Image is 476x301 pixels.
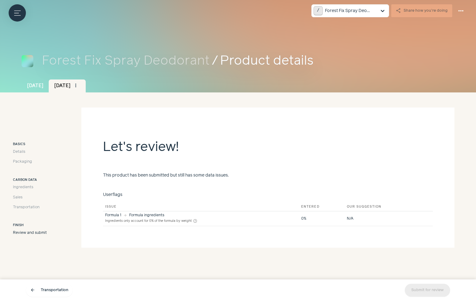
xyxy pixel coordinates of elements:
div: Formula 1 [105,214,121,217]
th: Our suggestion [345,202,424,211]
span: Product details [220,51,454,71]
kbd: / [314,6,323,16]
button: more_horiz [454,4,467,17]
span: Packaging [13,159,32,165]
h3: Basics [13,142,47,147]
span: Details [13,149,25,155]
a: arrow_back Transportation [26,284,73,297]
th: Issue [103,202,299,211]
span: more_horiz [457,7,465,14]
img: Forest Fix Spray Deodorant [22,55,33,67]
a: Transportation [13,205,47,210]
a: Review and submit [13,230,47,236]
span: Ingredients [13,185,33,190]
h3: Finish [13,223,47,228]
button: more_vert [72,81,80,90]
h3: Carbon data [13,178,47,183]
a: Sales [13,195,47,200]
p: This product has been submitted but still has some data issues. [103,172,283,179]
button: help_outline [193,218,197,224]
a: Packaging [13,159,47,165]
a: Details [13,149,47,155]
span: arrow_forward [123,214,127,217]
div: Ingredients only account for 0% of the formula by weight [105,218,197,224]
a: [DATE] [22,79,49,92]
span: / [212,51,218,71]
div: [DATE] [49,79,86,92]
h3: User flags [103,192,433,198]
div: N/A [347,216,422,222]
span: arrow_back [30,288,35,293]
td: 0% [299,211,344,226]
th: Entered [299,202,344,211]
h2: Let's review! [103,138,433,170]
span: Transportation [13,205,39,210]
a: Ingredients [13,185,47,190]
a: Forest Fix Spray Deodorant [42,51,210,71]
span: more_vert [73,83,79,88]
div: Formula ingredients [129,214,164,217]
span: Sales [13,195,23,200]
